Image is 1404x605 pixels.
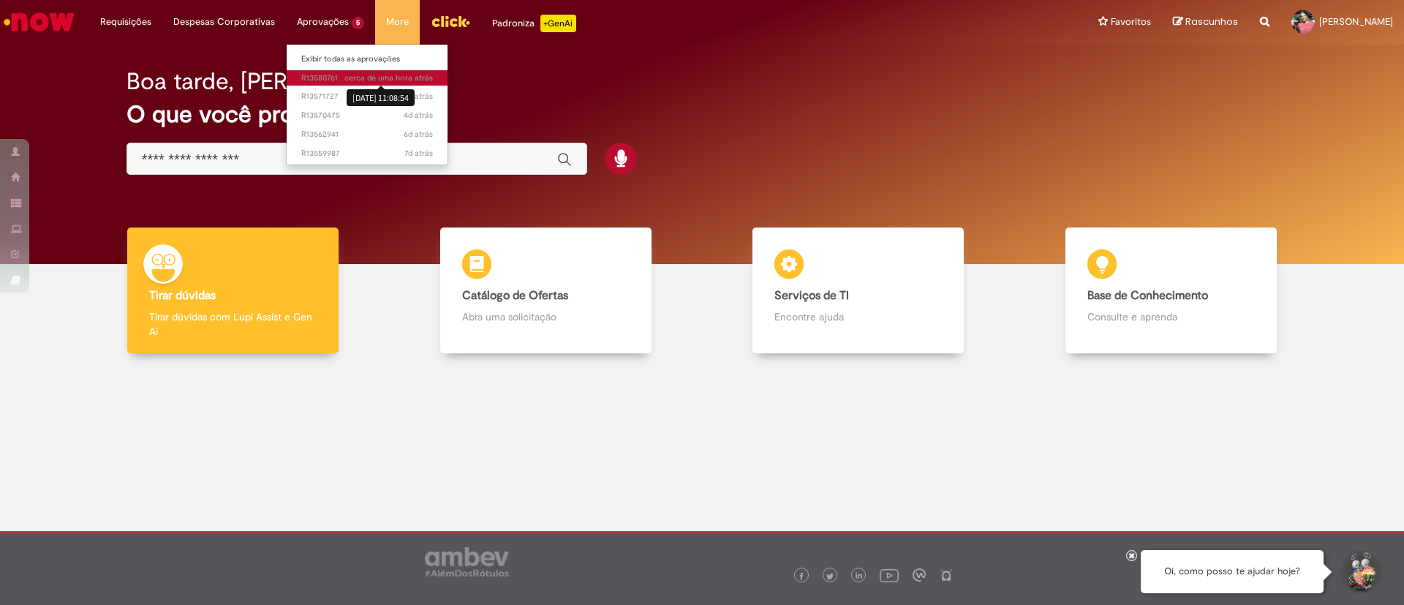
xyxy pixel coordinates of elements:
[352,17,364,29] span: 5
[774,309,942,324] p: Encontre ajuda
[301,91,433,102] span: R13571727
[287,108,448,124] a: Aberto R13570475 :
[127,69,423,94] h2: Boa tarde, [PERSON_NAME]
[404,148,433,159] time: 23/09/2025 15:51:27
[347,89,415,106] div: [DATE] 11:08:54
[390,228,703,354] a: Catálogo de Ofertas Abra uma solicitação
[301,72,433,84] span: R13580761
[462,288,568,303] b: Catálogo de Ofertas
[100,15,151,29] span: Requisições
[1087,288,1208,303] b: Base de Conhecimento
[856,572,863,581] img: logo_footer_linkedin.png
[540,15,576,32] p: +GenAi
[431,10,470,32] img: click_logo_yellow_360x200.png
[404,110,433,121] time: 26/09/2025 12:43:29
[404,91,433,102] time: 26/09/2025 16:45:12
[913,568,926,582] img: logo_footer_workplace.png
[301,148,433,159] span: R13559987
[940,568,953,582] img: logo_footer_naosei.png
[404,129,433,140] span: 6d atrás
[149,288,216,303] b: Tirar dúvidas
[1141,550,1324,593] div: Oi, como posso te ajudar hoje?
[1173,15,1238,29] a: Rascunhos
[344,72,433,83] span: cerca de uma hora atrás
[1015,228,1328,354] a: Base de Conhecimento Consulte e aprenda
[404,110,433,121] span: 4d atrás
[492,15,576,32] div: Padroniza
[287,70,448,86] a: Aberto R13580761 :
[286,44,448,165] ul: Aprovações
[1,7,77,37] img: ServiceNow
[774,288,849,303] b: Serviços de TI
[404,91,433,102] span: 4d atrás
[297,15,349,29] span: Aprovações
[301,110,433,121] span: R13570475
[149,309,317,339] p: Tirar dúvidas com Lupi Assist e Gen Ai
[301,129,433,140] span: R13562941
[287,127,448,143] a: Aberto R13562941 :
[77,228,390,354] a: Tirar dúvidas Tirar dúvidas com Lupi Assist e Gen Ai
[1185,15,1238,29] span: Rascunhos
[404,129,433,140] time: 24/09/2025 13:07:25
[462,309,630,324] p: Abra uma solicitação
[702,228,1015,354] a: Serviços de TI Encontre ajuda
[287,146,448,162] a: Aberto R13559987 :
[826,573,834,580] img: logo_footer_twitter.png
[287,89,448,105] a: Aberto R13571727 :
[173,15,275,29] span: Despesas Corporativas
[798,573,805,580] img: logo_footer_facebook.png
[880,565,899,585] img: logo_footer_youtube.png
[1087,309,1255,324] p: Consulte e aprenda
[1111,15,1151,29] span: Favoritos
[127,102,1278,127] h2: O que você procura hoje?
[1319,15,1393,28] span: [PERSON_NAME]
[1338,550,1382,594] button: Iniciar Conversa de Suporte
[425,547,509,576] img: logo_footer_ambev_rotulo_gray.png
[404,148,433,159] span: 7d atrás
[386,15,409,29] span: More
[287,51,448,67] a: Exibir todas as aprovações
